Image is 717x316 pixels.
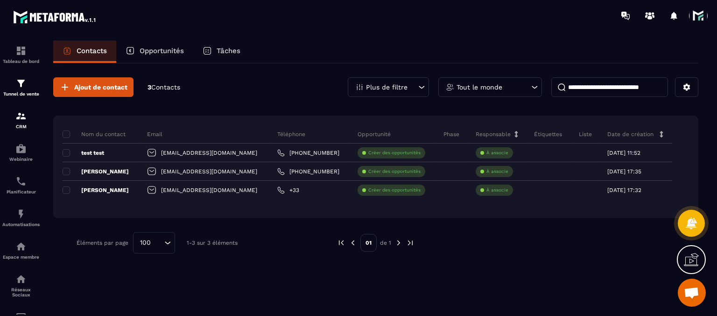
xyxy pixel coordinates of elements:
input: Search for option [154,238,162,248]
span: Contacts [151,83,180,91]
div: Search for option [133,232,175,254]
p: 3 [148,83,180,92]
img: prev [349,239,357,247]
p: Éléments par page [77,240,128,246]
a: formationformationTableau de bord [2,38,40,71]
a: Contacts [53,41,116,63]
img: scheduler [15,176,27,187]
img: logo [13,8,97,25]
p: Créer des opportunités [368,168,421,175]
p: Nom du contact [63,131,126,138]
p: À associe [486,168,508,175]
p: Phase [443,131,459,138]
p: Contacts [77,47,107,55]
a: automationsautomationsWebinaire [2,136,40,169]
a: Opportunités [116,41,193,63]
img: automations [15,208,27,220]
a: +33 [277,186,299,194]
a: formationformationCRM [2,103,40,136]
img: prev [337,239,345,247]
p: de 1 [380,239,391,247]
img: automations [15,143,27,154]
span: 100 [137,238,154,248]
a: Ouvrir le chat [678,279,706,307]
p: test test [63,149,104,157]
img: social-network [15,274,27,285]
p: Webinaire [2,157,40,162]
p: Automatisations [2,222,40,227]
img: next [406,239,415,247]
a: automationsautomationsEspace membre [2,234,40,267]
p: [DATE] 11:52 [607,150,640,156]
img: automations [15,241,27,252]
p: [PERSON_NAME] [63,186,129,194]
p: Tout le monde [457,84,502,90]
p: Tableau de bord [2,59,40,64]
span: Ajout de contact [74,82,127,92]
p: Créer des opportunités [368,150,421,156]
p: 1-3 sur 3 éléments [187,240,238,246]
p: 01 [360,234,377,252]
p: Téléphone [277,131,305,138]
p: CRM [2,124,40,129]
p: Planificateur [2,189,40,194]
p: Créer des opportunités [368,187,421,193]
p: Email [147,131,162,138]
a: [PHONE_NUMBER] [277,149,339,157]
img: next [394,239,403,247]
img: formation [15,78,27,89]
p: [PERSON_NAME] [63,168,129,175]
p: Opportunité [358,131,391,138]
p: Tâches [217,47,240,55]
a: social-networksocial-networkRéseaux Sociaux [2,267,40,304]
p: Tunnel de vente [2,91,40,96]
img: formation [15,110,27,122]
p: [DATE] 17:35 [607,168,641,175]
p: Liste [579,131,592,138]
p: Étiquettes [534,131,562,138]
p: Plus de filtre [366,84,408,90]
a: formationformationTunnel de vente [2,71,40,103]
p: Opportunités [140,47,184,55]
img: formation [15,45,27,56]
a: automationsautomationsAutomatisations [2,201,40,234]
p: Espace membre [2,254,40,260]
button: Ajout de contact [53,77,134,97]
p: [DATE] 17:32 [607,187,641,193]
p: Réseaux Sociaux [2,287,40,297]
p: Date de création [607,131,654,138]
a: [PHONE_NUMBER] [277,168,339,175]
p: Responsable [476,131,511,138]
p: À associe [486,187,508,193]
p: À associe [486,150,508,156]
a: schedulerschedulerPlanificateur [2,169,40,201]
a: Tâches [193,41,250,63]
